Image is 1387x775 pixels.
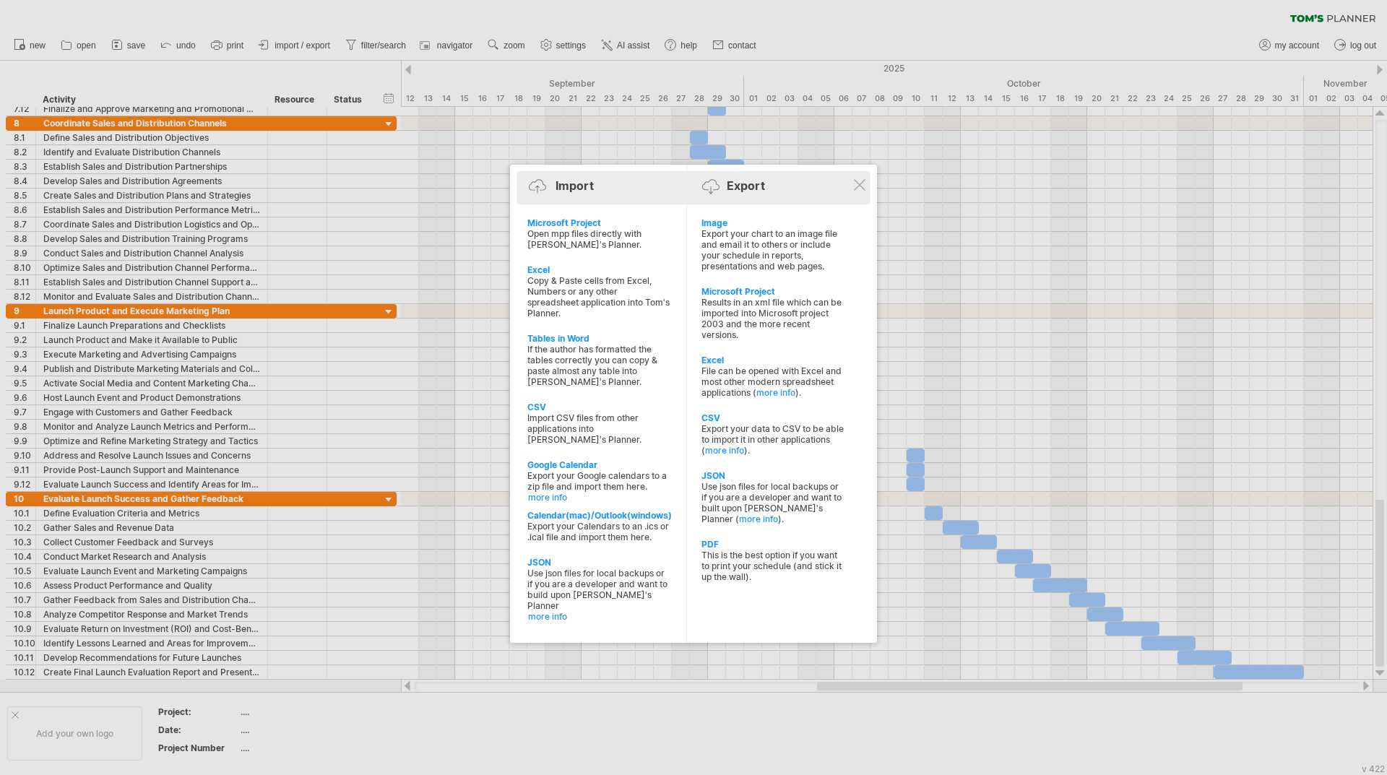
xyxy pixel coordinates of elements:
div: PDF [701,539,844,550]
div: JSON [701,470,844,481]
div: Export [727,178,765,193]
div: Export your chart to an image file and email it to others or include your schedule in reports, pr... [701,228,844,272]
div: Image [701,217,844,228]
a: more info [528,492,671,503]
div: Tables in Word [527,333,670,344]
div: Excel [527,264,670,275]
a: more info [739,514,778,524]
div: Excel [701,355,844,365]
div: CSV [701,412,844,423]
div: File can be opened with Excel and most other modern spreadsheet applications ( ). [701,365,844,398]
div: Import [556,178,594,193]
div: Microsoft Project [701,286,844,297]
div: Use json files for local backups or if you are a developer and want to built upon [PERSON_NAME]'s... [701,481,844,524]
div: Results in an xml file which can be imported into Microsoft project 2003 and the more recent vers... [701,297,844,340]
div: If the author has formatted the tables correctly you can copy & paste almost any table into [PERS... [527,344,670,387]
div: Export your data to CSV to be able to import it in other applications ( ). [701,423,844,456]
a: more info [528,611,671,622]
div: This is the best option if you want to print your schedule (and stick it up the wall). [701,550,844,582]
div: Copy & Paste cells from Excel, Numbers or any other spreadsheet application into Tom's Planner. [527,275,670,319]
a: more info [756,387,795,398]
a: more info [705,445,744,456]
